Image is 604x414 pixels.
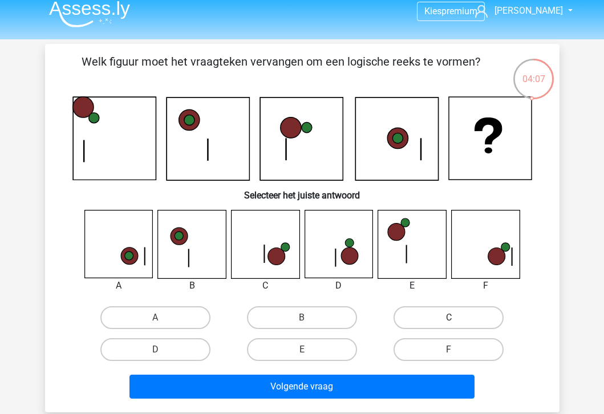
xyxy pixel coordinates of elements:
[149,279,235,293] div: B
[424,6,441,17] span: Kies
[76,279,162,293] div: A
[222,279,309,293] div: C
[369,279,455,293] div: E
[129,375,475,399] button: Volgende vraag
[394,306,504,329] label: C
[443,279,529,293] div: F
[100,306,210,329] label: A
[247,306,357,329] label: B
[296,279,382,293] div: D
[394,338,504,361] label: F
[471,4,564,18] a: [PERSON_NAME]
[100,338,210,361] label: D
[247,338,357,361] label: E
[63,53,498,87] p: Welk figuur moet het vraagteken vervangen om een logische reeks te vormen?
[417,3,484,19] a: Kiespremium
[441,6,477,17] span: premium
[494,5,563,16] span: [PERSON_NAME]
[512,58,555,86] div: 04:07
[63,181,541,201] h6: Selecteer het juiste antwoord
[49,1,130,27] img: Assessly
